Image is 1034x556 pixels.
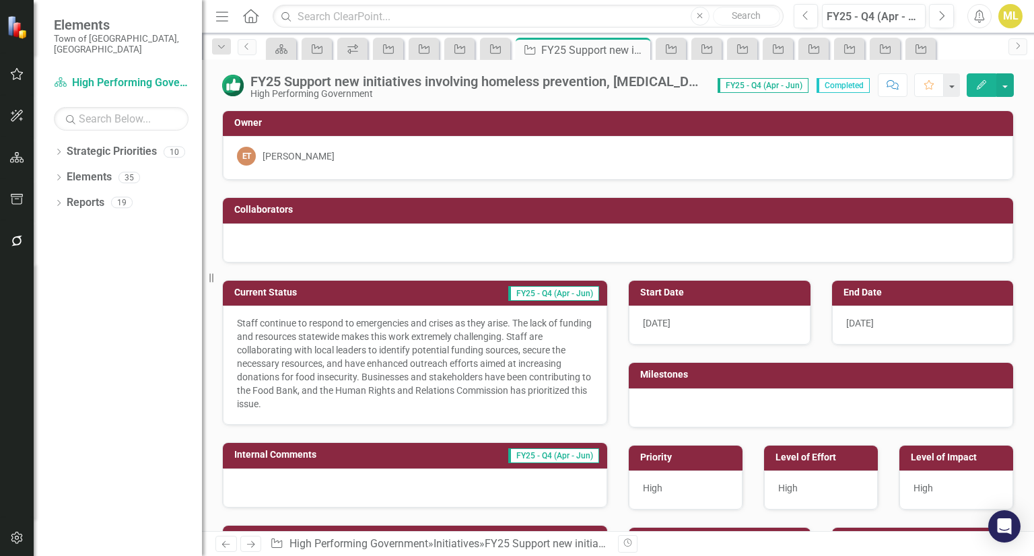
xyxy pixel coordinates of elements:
span: Completed [817,78,870,93]
div: 10 [164,146,185,158]
h3: Milestones [640,370,1006,380]
input: Search ClearPoint... [273,5,783,28]
img: ClearPoint Strategy [7,15,30,39]
div: 35 [118,172,140,183]
div: High Performing Government [250,89,704,99]
a: High Performing Government [54,75,188,91]
span: Search [732,10,761,21]
h3: Level of Impact [911,452,1006,462]
span: FY25 - Q4 (Apr - Jun) [508,448,599,463]
span: [DATE] [846,318,874,328]
h3: Collaborators [234,205,1006,215]
span: [DATE] [643,318,670,328]
h3: Level of Effort [775,452,871,462]
h3: Priority [640,452,736,462]
div: FY25 Support new initiatives involving homeless prevention, [MEDICAL_DATA] settlement funding, hu... [250,74,704,89]
h3: Owner [234,118,1006,128]
div: 19 [111,197,133,209]
button: ML [998,4,1023,28]
a: Reports [67,195,104,211]
div: [PERSON_NAME] [263,149,335,163]
span: High [914,483,933,493]
small: Town of [GEOGRAPHIC_DATA], [GEOGRAPHIC_DATA] [54,33,188,55]
span: High [643,483,662,493]
div: FY25 Support new initiatives involving homeless prevention, [MEDICAL_DATA] settlement funding, hu... [541,42,647,59]
a: High Performing Government [289,537,428,550]
a: Elements [67,170,112,185]
span: FY25 - Q4 (Apr - Jun) [508,286,599,301]
div: FY25 - Q4 (Apr - Jun) [827,9,921,25]
span: High [778,483,798,493]
div: » » [270,536,608,552]
button: FY25 - Q4 (Apr - Jun) [822,4,926,28]
p: Staff continue to respond to emergencies and crises as they arise. The lack of funding and resour... [237,316,593,411]
span: Elements [54,17,188,33]
a: Initiatives [434,537,479,550]
button: Search [713,7,780,26]
span: FY25 - Q4 (Apr - Jun) [718,78,808,93]
div: ET [237,147,256,166]
a: Strategic Priorities [67,144,157,160]
h3: Start Date [640,287,804,298]
h3: Internal Comments [234,450,407,460]
div: Open Intercom Messenger [988,510,1021,543]
img: Completed [222,75,244,96]
h3: Current Status [234,287,382,298]
h3: End Date [843,287,1007,298]
input: Search Below... [54,107,188,131]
